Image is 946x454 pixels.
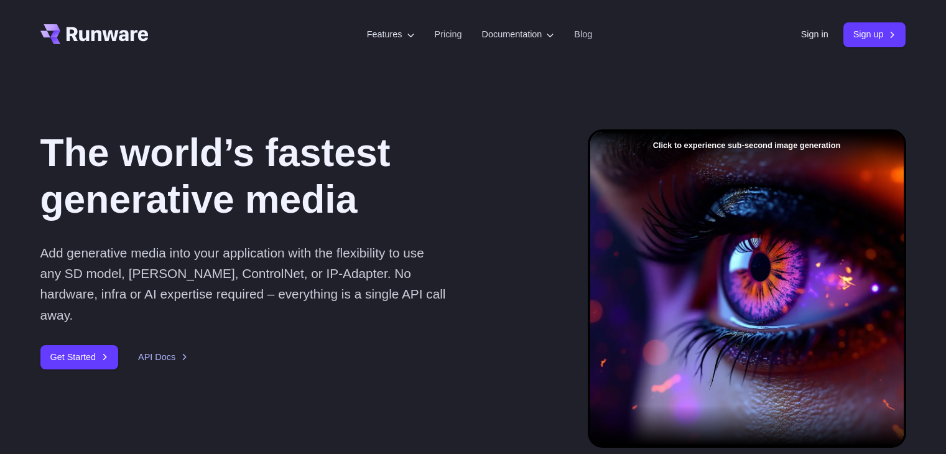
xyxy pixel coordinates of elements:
h1: The world’s fastest generative media [40,129,548,223]
p: Add generative media into your application with the flexibility to use any SD model, [PERSON_NAME... [40,243,447,325]
label: Documentation [482,27,555,42]
a: Sign in [801,27,828,42]
a: Blog [574,27,592,42]
a: Sign up [843,22,906,47]
a: Get Started [40,345,119,369]
label: Features [367,27,415,42]
a: Pricing [435,27,462,42]
a: API Docs [138,350,188,364]
a: Go to / [40,24,149,44]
